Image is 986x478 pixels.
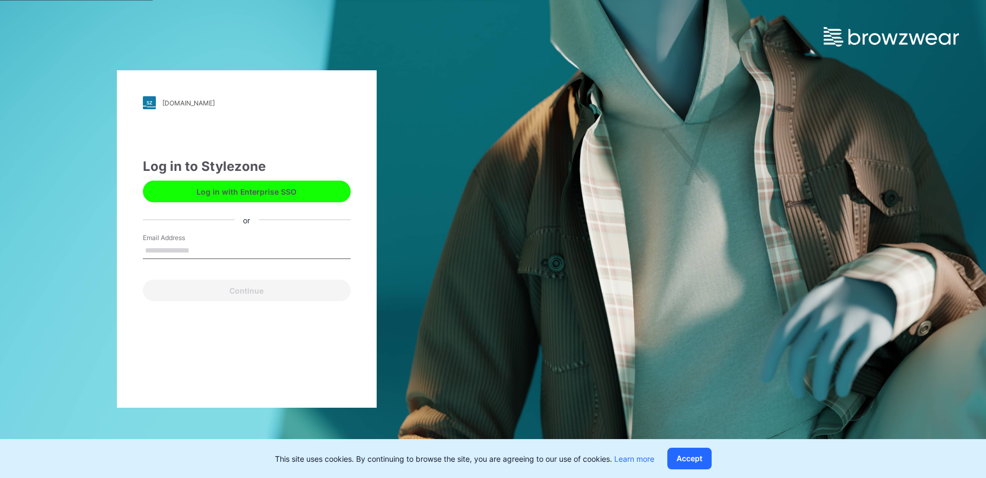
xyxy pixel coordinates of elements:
label: Email Address [143,233,219,243]
button: Log in with Enterprise SSO [143,181,351,202]
div: Log in to Stylezone [143,157,351,176]
div: or [234,214,259,225]
div: [DOMAIN_NAME] [162,99,215,107]
a: Learn more [614,454,654,463]
img: browzwear-logo.e42bd6dac1945053ebaf764b6aa21510.svg [824,27,959,47]
button: Accept [667,448,712,469]
img: stylezone-logo.562084cfcfab977791bfbf7441f1a819.svg [143,96,156,109]
p: This site uses cookies. By continuing to browse the site, you are agreeing to our use of cookies. [275,453,654,464]
a: [DOMAIN_NAME] [143,96,351,109]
